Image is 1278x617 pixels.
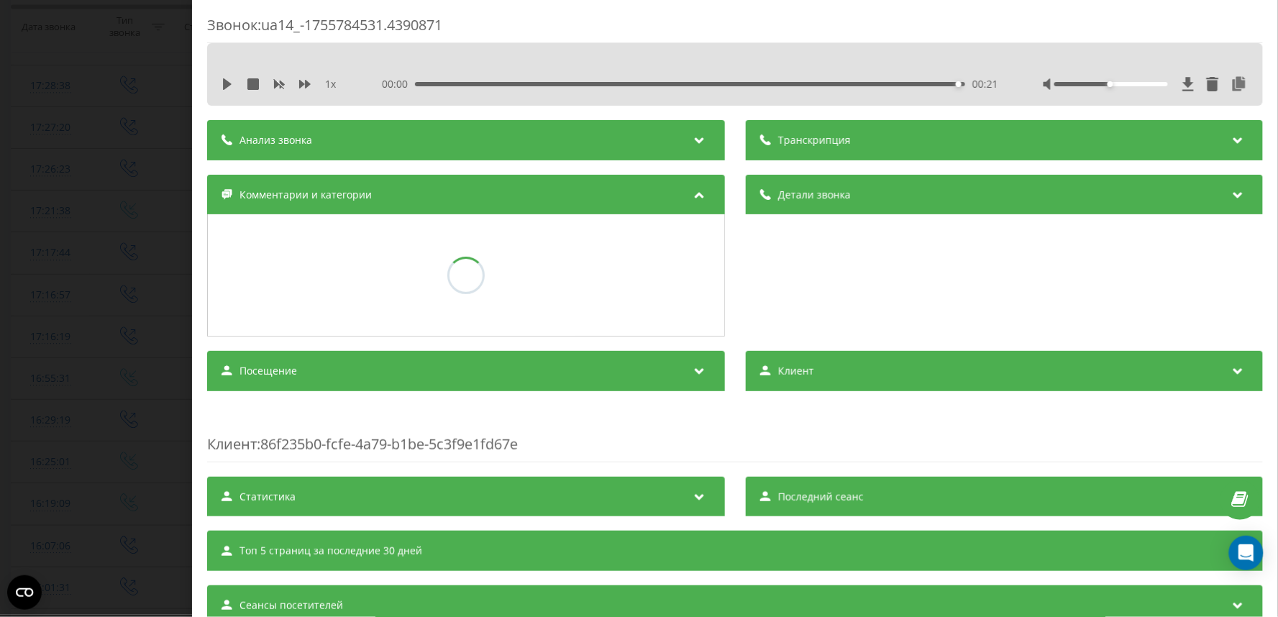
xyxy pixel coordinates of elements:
[239,490,296,504] span: Статистика
[207,434,257,454] span: Клиент
[239,188,372,202] span: Комментарии и категории
[7,575,42,610] button: Open CMP widget
[777,133,850,147] span: Транскрипция
[239,544,422,558] span: Топ 5 страниц за последние 30 дней
[207,406,1263,462] div: : 86f235b0-fcfe-4a79-b1be-5c3f9e1fd67e
[777,188,850,202] span: Детали звонка
[1107,81,1113,87] div: Accessibility label
[239,598,343,613] span: Сеансы посетителей
[1229,536,1264,570] div: Open Intercom Messenger
[239,133,312,147] span: Анализ звонка
[777,490,863,504] span: Последний сеанс
[955,81,961,87] div: Accessibility label
[239,364,297,378] span: Посещение
[381,77,414,91] span: 00:00
[207,15,1263,43] div: Звонок : ua14_-1755784531.4390871
[972,77,998,91] span: 00:21
[325,77,336,91] span: 1 x
[777,364,813,378] span: Клиент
